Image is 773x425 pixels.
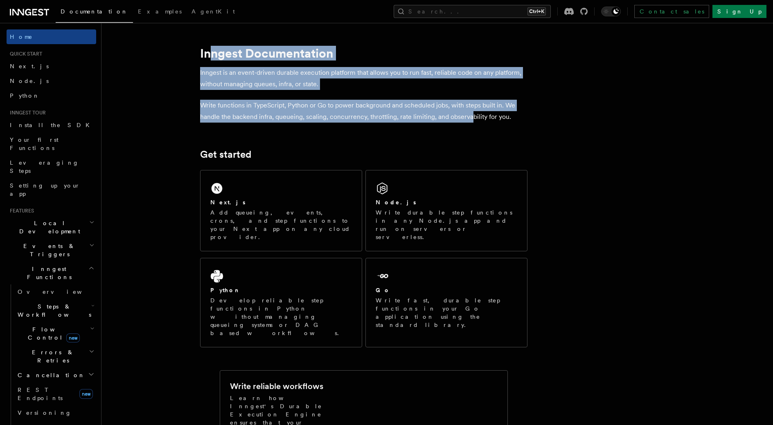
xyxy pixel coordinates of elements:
[10,63,49,69] span: Next.js
[200,46,527,60] h1: Inngest Documentation
[187,2,240,22] a: AgentKit
[10,159,79,174] span: Leveraging Steps
[14,405,96,420] a: Versioning
[230,380,323,392] h2: Write reliable workflows
[7,59,96,74] a: Next.js
[210,198,246,206] h2: Next.js
[10,136,59,151] span: Your first Functions
[14,371,85,379] span: Cancellation
[10,33,33,41] span: Home
[7,242,89,258] span: Events & Triggers
[10,182,80,197] span: Setting up your app
[394,5,551,18] button: Search...Ctrl+K
[18,409,72,416] span: Versioning
[7,208,34,214] span: Features
[7,29,96,44] a: Home
[634,5,709,18] a: Contact sales
[7,74,96,88] a: Node.js
[7,216,96,239] button: Local Development
[133,2,187,22] a: Examples
[7,132,96,155] a: Your first Functions
[365,258,527,347] a: GoWrite fast, durable step functions in your Go application using the standard library.
[200,149,251,160] a: Get started
[138,8,182,15] span: Examples
[7,51,42,57] span: Quick start
[14,284,96,299] a: Overview
[18,387,63,401] span: REST Endpoints
[200,170,362,251] a: Next.jsAdd queueing, events, crons, and step functions to your Next app on any cloud provider.
[7,265,88,281] span: Inngest Functions
[7,88,96,103] a: Python
[14,382,96,405] a: REST Endpointsnew
[192,8,235,15] span: AgentKit
[210,208,352,241] p: Add queueing, events, crons, and step functions to your Next app on any cloud provider.
[7,178,96,201] a: Setting up your app
[7,118,96,132] a: Install the SDK
[376,286,390,294] h2: Go
[7,110,46,116] span: Inngest tour
[14,302,91,319] span: Steps & Workflows
[7,262,96,284] button: Inngest Functions
[66,333,80,342] span: new
[200,100,527,123] p: Write functions in TypeScript, Python or Go to power background and scheduled jobs, with steps bu...
[527,7,546,16] kbd: Ctrl+K
[10,78,49,84] span: Node.js
[14,348,89,365] span: Errors & Retries
[10,122,95,128] span: Install the SDK
[79,389,93,399] span: new
[14,322,96,345] button: Flow Controlnew
[7,219,89,235] span: Local Development
[376,208,517,241] p: Write durable step functions in any Node.js app and run on servers or serverless.
[7,239,96,262] button: Events & Triggers
[210,286,241,294] h2: Python
[200,67,527,90] p: Inngest is an event-driven durable execution platform that allows you to run fast, reliable code ...
[18,289,102,295] span: Overview
[10,92,40,99] span: Python
[14,345,96,368] button: Errors & Retries
[14,299,96,322] button: Steps & Workflows
[7,155,96,178] a: Leveraging Steps
[376,296,517,329] p: Write fast, durable step functions in your Go application using the standard library.
[712,5,766,18] a: Sign Up
[210,296,352,337] p: Develop reliable step functions in Python without managing queueing systems or DAG based workflows.
[601,7,621,16] button: Toggle dark mode
[200,258,362,347] a: PythonDevelop reliable step functions in Python without managing queueing systems or DAG based wo...
[14,325,90,342] span: Flow Control
[14,368,96,382] button: Cancellation
[376,198,416,206] h2: Node.js
[56,2,133,23] a: Documentation
[365,170,527,251] a: Node.jsWrite durable step functions in any Node.js app and run on servers or serverless.
[61,8,128,15] span: Documentation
